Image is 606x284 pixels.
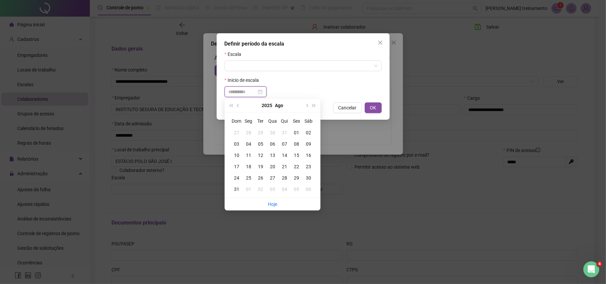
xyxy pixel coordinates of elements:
div: 01 [243,186,255,193]
div: 27 [231,129,243,136]
div: 04 [243,140,255,148]
td: 2025-08-28 [279,172,291,184]
button: super-prev-year [227,99,235,112]
div: 17 [231,163,243,170]
td: 2025-07-31 [279,127,291,138]
td: 2025-08-10 [231,150,243,161]
td: 2025-08-07 [279,138,291,150]
span: 4 [597,261,602,267]
div: 20 [267,163,279,170]
div: 30 [267,129,279,136]
div: 24 [231,174,243,182]
button: Cancelar [333,102,362,113]
div: 02 [255,186,267,193]
div: 11 [243,152,255,159]
div: 25 [243,174,255,182]
td: 2025-08-14 [279,150,291,161]
th: Seg [243,115,255,127]
div: 15 [291,152,303,159]
td: 2025-08-15 [291,150,303,161]
div: 31 [279,129,291,136]
div: 21 [279,163,291,170]
div: 09 [303,140,314,148]
div: 16 [303,152,314,159]
td: 2025-07-30 [267,127,279,138]
span: Cancelar [338,104,357,111]
div: 03 [231,140,243,148]
td: 2025-08-23 [303,161,314,172]
label: Inicio de escala [225,76,263,84]
div: 26 [255,174,267,182]
div: 03 [267,186,279,193]
td: 2025-09-02 [255,184,267,195]
div: 12 [255,152,267,159]
div: 18 [243,163,255,170]
td: 2025-08-25 [243,172,255,184]
td: 2025-08-03 [231,138,243,150]
div: 13 [267,152,279,159]
a: Hoje [268,202,277,207]
iframe: Intercom live chat [583,261,599,277]
td: 2025-07-27 [231,127,243,138]
div: 08 [291,140,303,148]
button: year panel [262,99,273,112]
td: 2025-09-04 [279,184,291,195]
th: Qui [279,115,291,127]
td: 2025-08-19 [255,161,267,172]
div: 28 [243,129,255,136]
td: 2025-08-08 [291,138,303,150]
button: Close [375,37,386,48]
th: Sáb [303,115,314,127]
span: close [378,40,383,45]
td: 2025-08-02 [303,127,314,138]
td: 2025-08-20 [267,161,279,172]
div: 14 [279,152,291,159]
td: 2025-08-05 [255,138,267,150]
th: Qua [267,115,279,127]
div: 30 [303,174,314,182]
div: 05 [255,140,267,148]
td: 2025-08-31 [231,184,243,195]
div: 29 [255,129,267,136]
div: 22 [291,163,303,170]
th: Sex [291,115,303,127]
td: 2025-08-13 [267,150,279,161]
td: 2025-08-24 [231,172,243,184]
td: 2025-08-01 [291,127,303,138]
div: 27 [267,174,279,182]
th: Ter [255,115,267,127]
td: 2025-08-09 [303,138,314,150]
button: super-next-year [310,99,318,112]
td: 2025-09-01 [243,184,255,195]
td: 2025-08-11 [243,150,255,161]
td: 2025-08-30 [303,172,314,184]
td: 2025-08-21 [279,161,291,172]
div: Definir período da escala [225,40,382,48]
td: 2025-09-05 [291,184,303,195]
div: 10 [231,152,243,159]
th: Dom [231,115,243,127]
td: 2025-08-18 [243,161,255,172]
td: 2025-07-29 [255,127,267,138]
div: 28 [279,174,291,182]
div: 04 [279,186,291,193]
button: OK [365,102,382,113]
div: 31 [231,186,243,193]
div: 19 [255,163,267,170]
td: 2025-08-16 [303,150,314,161]
span: OK [370,104,376,111]
td: 2025-08-06 [267,138,279,150]
td: 2025-08-17 [231,161,243,172]
td: 2025-09-06 [303,184,314,195]
button: month panel [275,99,284,112]
td: 2025-08-29 [291,172,303,184]
td: 2025-08-26 [255,172,267,184]
div: 02 [303,129,314,136]
div: 01 [291,129,303,136]
button: prev-year [235,99,242,112]
td: 2025-08-27 [267,172,279,184]
div: 06 [303,186,314,193]
div: 07 [279,140,291,148]
button: next-year [303,99,310,112]
div: 23 [303,163,314,170]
